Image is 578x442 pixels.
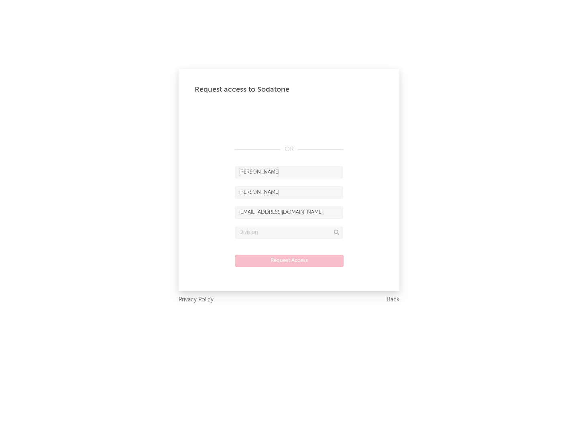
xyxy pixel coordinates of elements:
div: OR [235,145,343,154]
div: Request access to Sodatone [195,85,383,94]
input: Division [235,227,343,239]
a: Privacy Policy [179,295,214,305]
input: Email [235,207,343,219]
input: First Name [235,166,343,178]
a: Back [387,295,399,305]
input: Last Name [235,186,343,198]
button: Request Access [235,255,344,267]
